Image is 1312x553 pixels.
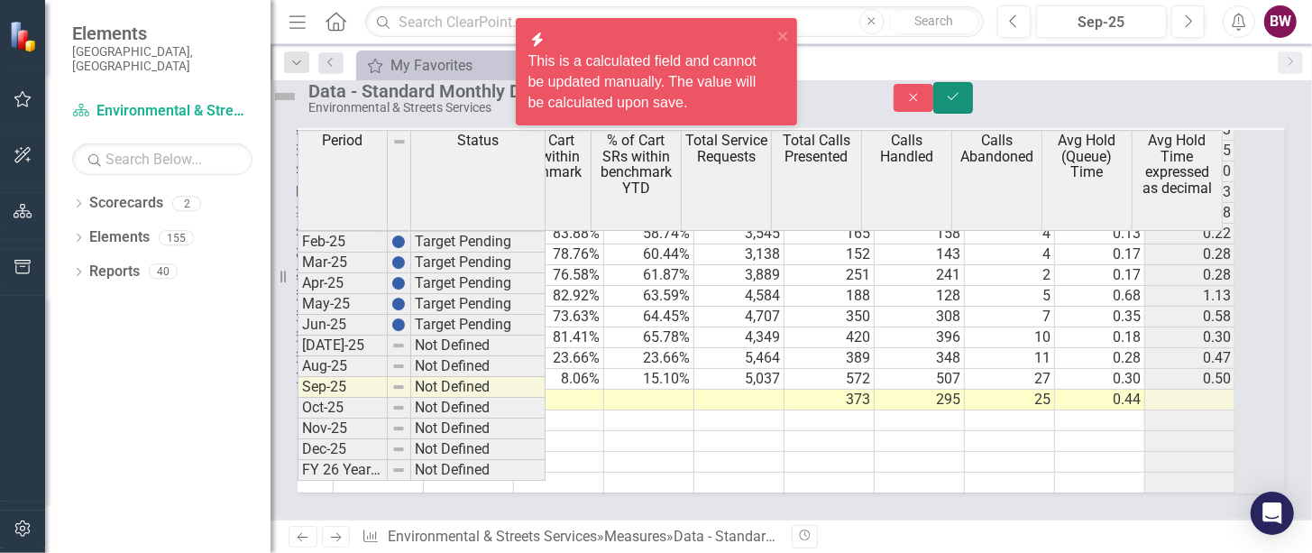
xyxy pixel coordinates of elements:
[1145,286,1235,307] td: 1.13
[784,327,875,348] td: 420
[1055,307,1145,327] td: 0.35
[391,442,406,456] img: 8DAGhfEEPCf229AAAAAElFTkSuQmCC
[308,101,858,115] div: Environmental & Streets Services
[514,307,604,327] td: 73.63%
[1264,5,1297,38] button: BW
[694,327,784,348] td: 4,349
[784,348,875,369] td: 389
[514,348,604,369] td: 23.66%
[298,232,388,253] td: Feb-25
[875,390,965,410] td: 295
[1055,224,1145,244] td: 0.13
[604,265,694,286] td: 61.87%
[875,265,965,286] td: 241
[784,390,875,410] td: 373
[604,528,666,545] a: Measures
[390,54,509,77] div: My Favorites
[391,318,406,332] img: BgCOk07PiH71IgAAAABJRU5ErkJggg==
[965,224,1055,244] td: 4
[1055,348,1145,369] td: 0.28
[784,244,875,265] td: 152
[411,294,546,315] td: Target Pending
[965,348,1055,369] td: 11
[514,224,604,244] td: 83.88%
[775,133,858,164] span: Total Calls Presented
[1145,265,1235,286] td: 0.28
[298,419,388,439] td: Nov-25
[875,244,965,265] td: 143
[965,327,1055,348] td: 10
[965,369,1055,390] td: 27
[298,273,388,294] td: Apr-25
[1042,12,1161,33] div: Sep-25
[411,398,546,419] td: Not Defined
[271,82,299,111] img: Not Defined
[391,276,406,290] img: BgCOk07PiH71IgAAAABJRU5ErkJggg==
[1145,348,1235,369] td: 0.47
[1055,265,1145,286] td: 0.17
[411,356,546,377] td: Not Defined
[694,265,784,286] td: 3,889
[1055,327,1145,348] td: 0.18
[694,307,784,327] td: 4,707
[604,369,694,390] td: 15.10%
[914,14,953,28] span: Search
[965,286,1055,307] td: 5
[1145,307,1235,327] td: 0.58
[694,286,784,307] td: 4,584
[391,338,406,353] img: 8DAGhfEEPCf229AAAAAElFTkSuQmCC
[362,527,777,548] div: » »
[365,6,983,38] input: Search ClearPoint...
[875,327,965,348] td: 396
[1251,492,1294,535] div: Open Intercom Messenger
[411,439,546,460] td: Not Defined
[514,327,604,348] td: 81.41%
[965,265,1055,286] td: 2
[777,25,790,46] button: close
[298,315,388,336] td: Jun-25
[595,133,677,196] span: % of Cart SRs within benchmark YTD
[298,398,388,419] td: Oct-25
[298,253,388,273] td: Mar-25
[361,54,509,77] a: My Favorites
[411,232,546,253] td: Target Pending
[514,244,604,265] td: 78.76%
[875,369,965,390] td: 507
[604,327,694,348] td: 65.78%
[298,336,388,356] td: [DATE]-25
[72,143,252,175] input: Search Below...
[784,286,875,307] td: 188
[391,297,406,311] img: BgCOk07PiH71IgAAAABJRU5ErkJggg==
[889,9,979,34] button: Search
[866,133,948,164] span: Calls Handled
[965,307,1055,327] td: 7
[1055,286,1145,307] td: 0.68
[1145,369,1235,390] td: 0.50
[411,253,546,273] td: Target Pending
[514,265,604,286] td: 76.58%
[411,460,546,481] td: Not Defined
[784,369,875,390] td: 572
[875,307,965,327] td: 308
[1055,369,1145,390] td: 0.30
[604,286,694,307] td: 63.59%
[411,273,546,294] td: Target Pending
[391,463,406,477] img: 8DAGhfEEPCf229AAAAAElFTkSuQmCC
[1055,244,1145,265] td: 0.17
[685,133,767,164] span: Total Service Requests
[298,439,388,460] td: Dec-25
[89,227,150,248] a: Elements
[694,369,784,390] td: 5,037
[875,224,965,244] td: 158
[457,133,499,149] span: Status
[528,51,772,114] div: This is a calculated field and cannot be updated manually. The value will be calculated upon save.
[965,390,1055,410] td: 25
[784,307,875,327] td: 350
[172,196,201,211] div: 2
[965,244,1055,265] td: 4
[298,294,388,315] td: May-25
[392,134,407,149] img: 8DAGhfEEPCf229AAAAAElFTkSuQmCC
[875,348,965,369] td: 348
[391,380,406,394] img: 8DAGhfEEPCf229AAAAAElFTkSuQmCC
